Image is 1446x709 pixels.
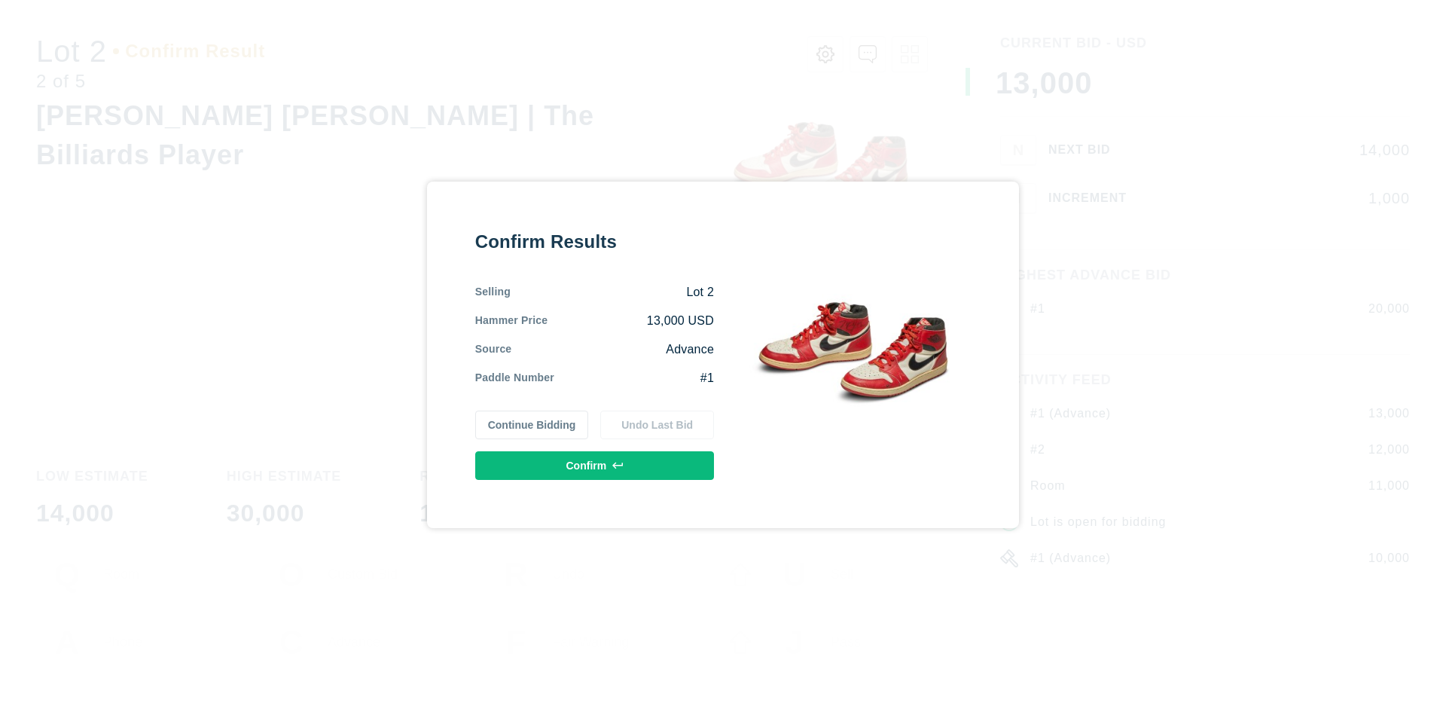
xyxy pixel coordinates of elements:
[475,370,554,387] div: Paddle Number
[600,411,714,439] button: Undo Last Bid
[548,313,714,329] div: 13,000 USD
[475,284,511,301] div: Selling
[511,284,714,301] div: Lot 2
[511,341,714,358] div: Advance
[475,411,589,439] button: Continue Bidding
[475,313,548,329] div: Hammer Price
[475,341,512,358] div: Source
[475,451,714,480] button: Confirm
[554,370,714,387] div: #1
[475,230,714,254] div: Confirm Results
